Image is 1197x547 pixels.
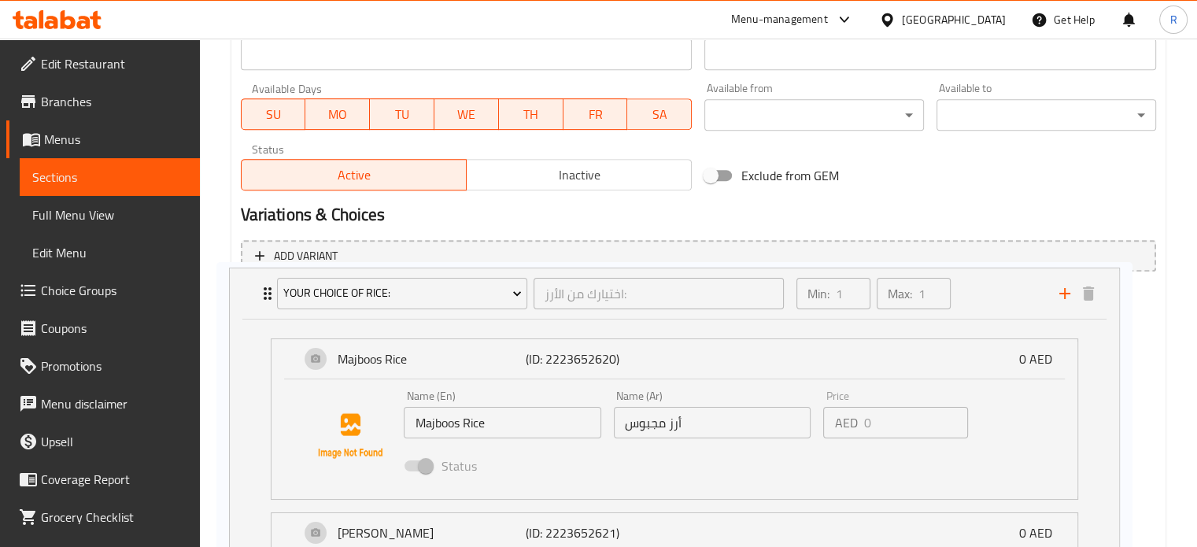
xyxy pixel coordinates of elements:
a: Coupons [6,309,200,347]
span: Active [248,164,460,187]
a: Menus [6,120,200,158]
div: [GEOGRAPHIC_DATA] [902,11,1006,28]
button: MO [305,98,370,130]
span: Inactive [473,164,685,187]
span: Exclude from GEM [741,166,839,185]
div: ​ [704,99,924,131]
span: Edit Restaurant [41,54,187,73]
span: Edit Menu [32,243,187,262]
span: Branches [41,92,187,111]
span: Coupons [41,319,187,338]
span: Add variant [274,246,338,266]
span: WE [441,103,493,126]
span: Promotions [41,357,187,375]
button: delete [1077,282,1100,305]
span: Grocery Checklist [41,508,187,527]
span: Menu disclaimer [41,394,187,413]
button: FR [563,98,628,130]
span: Menus [44,130,187,149]
button: Add variant [241,240,1156,272]
a: Choice Groups [6,272,200,309]
button: Active [241,159,467,190]
button: WE [434,98,499,130]
span: MO [312,103,364,126]
button: Inactive [466,159,692,190]
a: Edit Menu [20,234,200,272]
a: Menu disclaimer [6,385,200,423]
span: Choice Groups [41,281,187,300]
a: Upsell [6,423,200,460]
button: SU [241,98,306,130]
a: Sections [20,158,200,196]
h2: Variations & Choices [241,203,1156,227]
span: Full Menu View [32,205,187,224]
span: TH [505,103,557,126]
button: TU [370,98,434,130]
span: FR [570,103,622,126]
div: ​ [937,99,1156,131]
a: Full Menu View [20,196,200,234]
span: TU [376,103,428,126]
button: SA [627,98,692,130]
span: R [1169,11,1177,28]
a: Grocery Checklist [6,498,200,536]
span: SA [634,103,685,126]
a: Edit Restaurant [6,45,200,83]
span: Sections [32,168,187,187]
span: Coverage Report [41,470,187,489]
div: Menu-management [731,10,828,29]
span: Upsell [41,432,187,451]
a: Promotions [6,347,200,385]
a: Coverage Report [6,460,200,498]
span: SU [248,103,300,126]
a: Branches [6,83,200,120]
button: TH [499,98,563,130]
